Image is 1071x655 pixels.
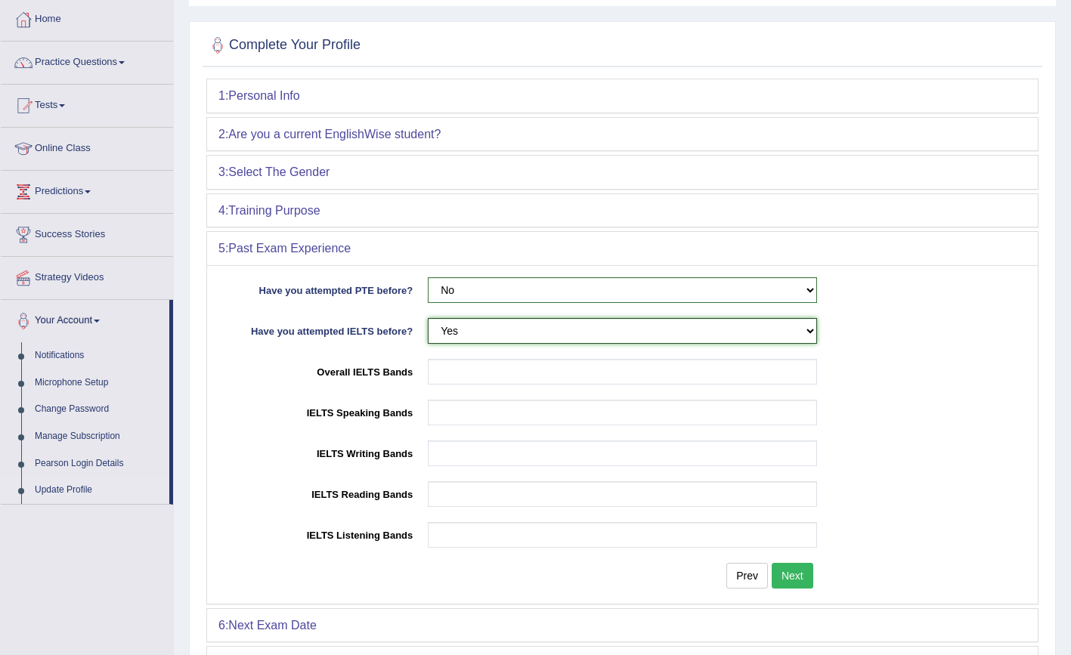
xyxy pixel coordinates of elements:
label: IELTS Listening Bands [218,522,420,542]
div: 1: [207,79,1038,113]
label: Have you attempted PTE before? [218,277,420,298]
a: Manage Subscription [28,423,169,450]
a: Notifications [28,342,169,369]
a: Success Stories [1,214,173,252]
label: Have you attempted IELTS before? [218,318,420,338]
label: Overall IELTS Bands [218,359,420,379]
div: 2: [207,118,1038,151]
a: Your Account [1,300,169,338]
a: Change Password [28,396,169,423]
label: IELTS Speaking Bands [218,400,420,420]
b: Training Purpose [228,204,320,217]
div: 4: [207,194,1038,227]
label: IELTS Reading Bands [218,481,420,502]
a: Predictions [1,171,173,209]
div: 6: [207,609,1038,642]
b: Select The Gender [228,165,330,178]
b: Are you a current EnglishWise student? [228,128,441,141]
a: Microphone Setup [28,369,169,397]
a: Practice Questions [1,42,173,79]
b: Next Exam Date [228,619,316,632]
a: Strategy Videos [1,257,173,295]
div: 5: [207,232,1038,265]
button: Prev [726,563,768,589]
b: Past Exam Experience [228,242,351,255]
b: Personal Info [228,89,299,102]
a: Tests [1,85,173,122]
h2: Complete Your Profile [206,34,361,57]
a: Pearson Login Details [28,450,169,477]
label: IELTS Writing Bands [218,440,420,461]
button: Next [772,563,813,589]
a: Online Class [1,128,173,165]
div: 3: [207,156,1038,189]
a: Update Profile [28,477,169,504]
